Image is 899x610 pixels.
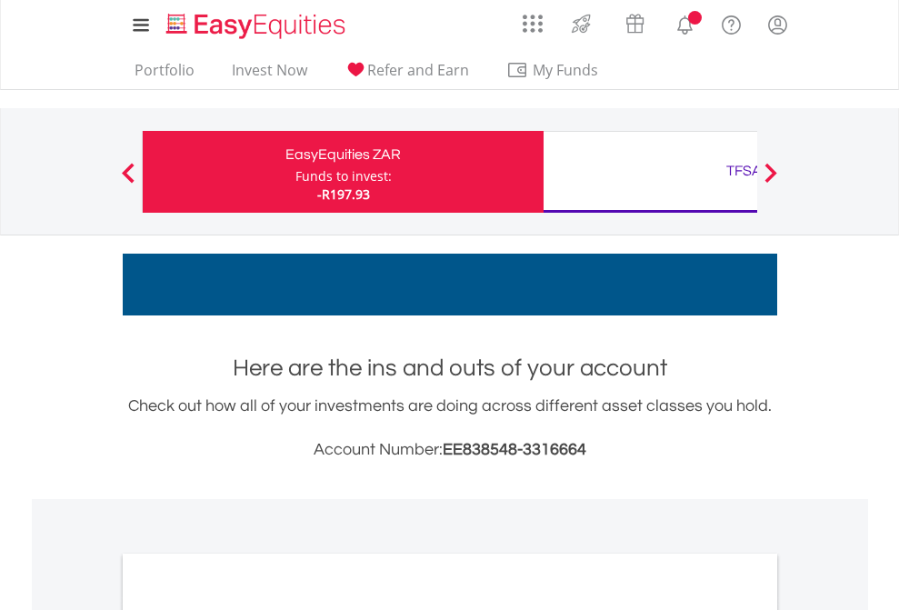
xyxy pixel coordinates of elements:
[159,5,353,41] a: Home page
[163,11,353,41] img: EasyEquities_Logo.png
[443,441,586,458] span: EE838548-3316664
[708,5,754,41] a: FAQ's and Support
[566,9,596,38] img: thrive-v2.svg
[154,142,533,167] div: EasyEquities ZAR
[754,5,801,45] a: My Profile
[123,437,777,463] h3: Account Number:
[110,172,146,190] button: Previous
[337,61,476,89] a: Refer and Earn
[127,61,202,89] a: Portfolio
[506,58,625,82] span: My Funds
[662,5,708,41] a: Notifications
[225,61,315,89] a: Invest Now
[367,60,469,80] span: Refer and Earn
[608,5,662,38] a: Vouchers
[753,172,789,190] button: Next
[123,352,777,385] h1: Here are the ins and outs of your account
[317,185,370,203] span: -R197.93
[123,394,777,463] div: Check out how all of your investments are doing across different asset classes you hold.
[523,14,543,34] img: grid-menu-icon.svg
[123,254,777,315] img: EasyMortage Promotion Banner
[620,9,650,38] img: vouchers-v2.svg
[295,167,392,185] div: Funds to invest:
[511,5,554,34] a: AppsGrid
